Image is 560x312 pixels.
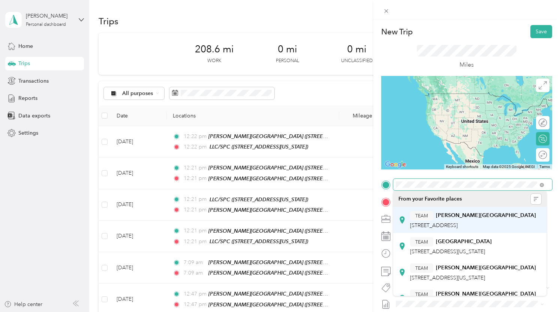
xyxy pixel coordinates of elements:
[410,290,433,299] button: TEAM
[436,212,536,219] strong: [PERSON_NAME][GEOGRAPHIC_DATA]
[383,160,408,169] a: Open this area in Google Maps (opens a new window)
[410,248,485,255] span: [STREET_ADDRESS][US_STATE]
[415,238,428,245] span: TEAM
[436,238,492,245] strong: [GEOGRAPHIC_DATA]
[410,211,433,220] button: TEAM
[415,212,428,219] span: TEAM
[383,160,408,169] img: Google
[436,264,536,271] strong: [PERSON_NAME][GEOGRAPHIC_DATA]
[518,270,560,312] iframe: Everlance-gr Chat Button Frame
[398,196,462,202] span: From your Favorite places
[483,165,535,169] span: Map data ©2025 Google, INEGI
[530,25,552,38] button: Save
[436,291,536,297] strong: [PERSON_NAME][GEOGRAPHIC_DATA]
[415,291,428,297] span: TEAM
[415,264,428,271] span: TEAM
[410,237,433,247] button: TEAM
[410,263,433,273] button: TEAM
[410,222,458,229] span: [STREET_ADDRESS]
[460,60,474,70] p: Miles
[381,27,413,37] p: New Trip
[410,275,485,281] span: [STREET_ADDRESS][US_STATE]
[446,164,478,169] button: Keyboard shortcuts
